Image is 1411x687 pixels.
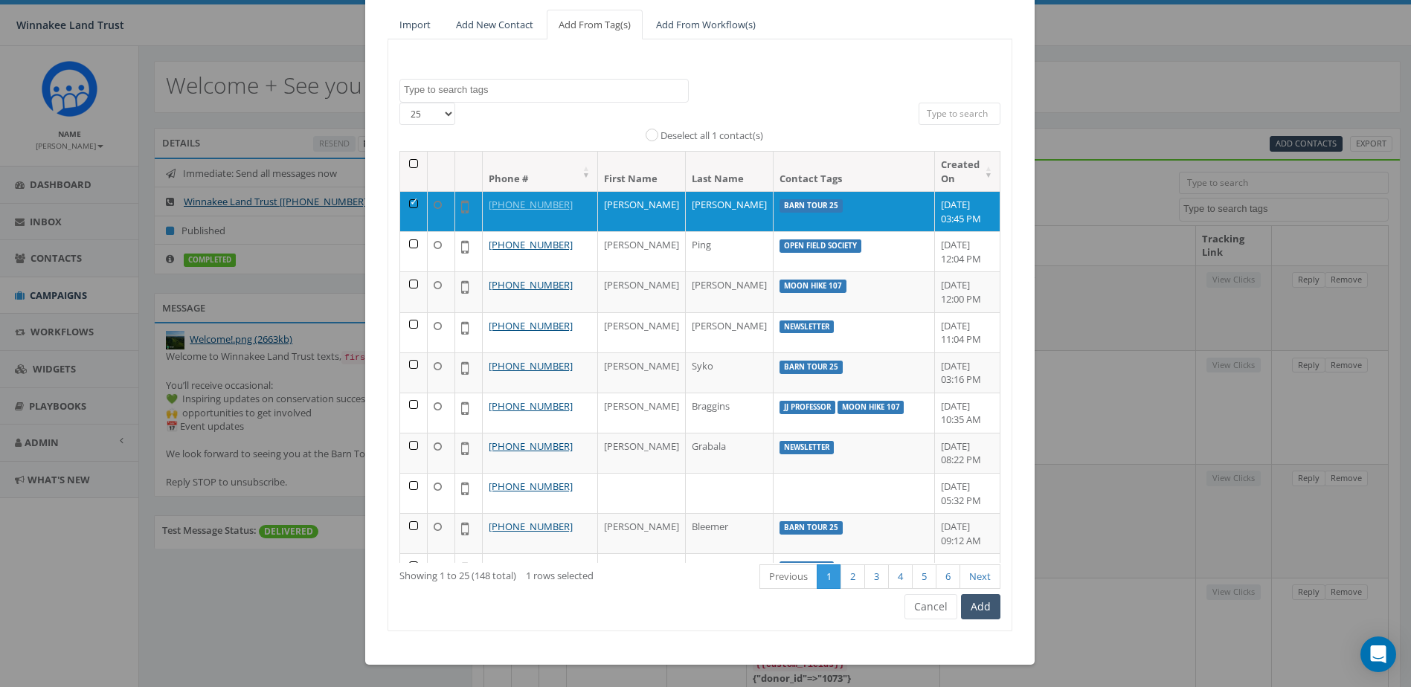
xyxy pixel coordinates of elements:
td: [PERSON_NAME] [686,553,774,593]
a: Previous [759,564,817,589]
button: Add [961,594,1000,619]
a: Add New Contact [444,10,545,40]
input: Type to search [919,103,1000,125]
a: [PHONE_NUMBER] [489,359,573,372]
label: Deselect all 1 contact(s) [660,129,763,143]
div: Showing 1 to 25 (148 total) [399,563,637,583]
span: 1 rows selected [526,569,594,582]
a: [PHONE_NUMBER] [489,278,573,291]
td: Ping [686,231,774,271]
a: 1 [817,564,841,589]
a: [PHONE_NUMBER] [489,238,573,251]
a: [PHONE_NUMBER] [489,399,573,413]
td: Syko [686,352,774,393]
td: [DATE] 10:35 AM [935,393,1000,433]
button: Cancel [904,594,957,619]
td: [PERSON_NAME] [598,433,686,473]
label: JJ Professor [780,401,835,414]
div: Open Intercom Messenger [1360,636,1396,672]
td: [DATE] 12:00 PM [935,271,1000,312]
th: Created On: activate to sort column ascending [935,152,1000,191]
a: 6 [936,564,960,589]
a: 3 [864,564,889,589]
td: Bleemer [686,513,774,553]
label: Open Field Society [780,239,861,253]
a: [PHONE_NUMBER] [489,520,573,533]
td: [PERSON_NAME] [598,352,686,393]
td: [PERSON_NAME] [598,312,686,352]
label: Newsletter [780,561,834,575]
td: [PERSON_NAME] [598,553,686,593]
a: Import [388,10,443,40]
a: 5 [912,564,936,589]
a: [PHONE_NUMBER] [489,439,573,453]
td: [PERSON_NAME] [598,191,686,231]
a: Next [960,564,1000,589]
td: [PERSON_NAME] [598,513,686,553]
td: [PERSON_NAME] [598,393,686,433]
a: 4 [888,564,913,589]
th: Contact Tags [774,152,935,191]
td: [DATE] 03:45 PM [935,191,1000,231]
td: [DATE] 12:04 PM [935,231,1000,271]
label: Moon Hike 107 [838,401,904,414]
td: [PERSON_NAME] [598,271,686,312]
label: Newsletter [780,441,834,454]
label: Barn Tour 25 [780,361,843,374]
td: Braggins [686,393,774,433]
th: Last Name [686,152,774,191]
label: Moon Hike 107 [780,280,846,293]
td: [PERSON_NAME] [686,312,774,352]
a: 2 [841,564,865,589]
a: [PHONE_NUMBER] [489,198,573,211]
td: [PERSON_NAME] [686,191,774,231]
td: Grabala [686,433,774,473]
label: Barn Tour 25 [780,199,843,213]
td: [DATE] 10:31 AM [935,553,1000,593]
a: [PHONE_NUMBER] [489,560,573,573]
a: Add From Tag(s) [547,10,643,40]
td: [DATE] 08:22 PM [935,433,1000,473]
td: [DATE] 09:12 AM [935,513,1000,553]
td: [PERSON_NAME] [598,231,686,271]
a: Add From Workflow(s) [644,10,768,40]
th: Phone #: activate to sort column ascending [483,152,598,191]
label: Barn Tour 25 [780,521,843,535]
td: [DATE] 05:32 PM [935,473,1000,513]
td: [PERSON_NAME] [686,271,774,312]
textarea: Search [404,83,688,97]
a: [PHONE_NUMBER] [489,319,573,332]
th: First Name [598,152,686,191]
a: [PHONE_NUMBER] [489,480,573,493]
label: Newsletter [780,320,834,334]
td: [DATE] 03:16 PM [935,352,1000,393]
td: [DATE] 11:04 PM [935,312,1000,352]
